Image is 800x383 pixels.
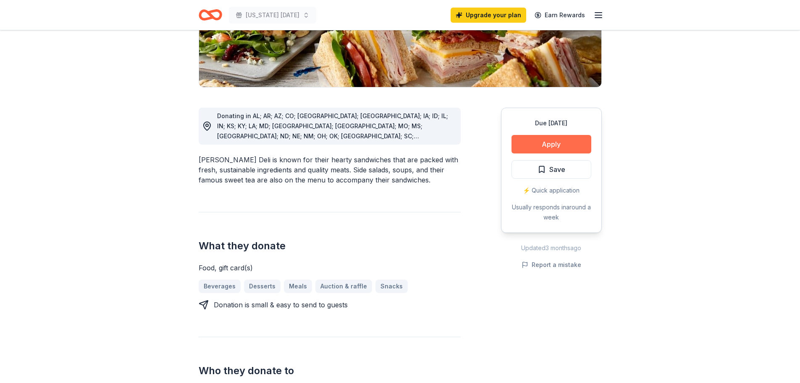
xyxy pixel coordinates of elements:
div: Due [DATE] [511,118,591,128]
a: Snacks [375,280,408,293]
div: [PERSON_NAME] Deli is known for their hearty sandwiches that are packed with fresh, sustainable i... [199,155,461,185]
span: Donating in AL; AR; AZ; CO; [GEOGRAPHIC_DATA]; [GEOGRAPHIC_DATA]; IA; ID; IL; IN; KS; KY; LA; MD;... [217,112,448,150]
div: Donation is small & easy to send to guests [214,300,348,310]
h2: What they donate [199,239,461,253]
div: Updated 3 months ago [501,243,602,253]
a: Desserts [244,280,281,293]
button: Save [511,160,591,179]
a: Auction & raffle [315,280,372,293]
a: Meals [284,280,312,293]
span: [US_STATE] [DATE] [246,10,299,20]
a: Earn Rewards [530,8,590,23]
span: Save [549,164,565,175]
button: [US_STATE] [DATE] [229,7,316,24]
div: Usually responds in around a week [511,202,591,222]
div: ⚡️ Quick application [511,185,591,195]
button: Apply [511,135,591,153]
h2: Who they donate to [199,364,461,378]
a: Upgrade your plan [451,8,526,23]
div: Food, gift card(s) [199,263,461,273]
a: Home [199,5,222,25]
a: Beverages [199,280,241,293]
button: Report a mistake [522,260,581,270]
